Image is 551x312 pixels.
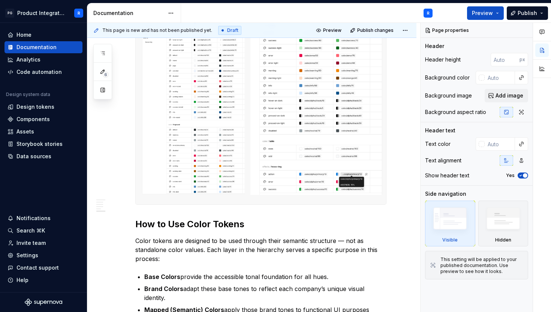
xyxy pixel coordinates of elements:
[425,92,472,99] div: Background image
[78,10,80,16] div: R
[4,274,82,286] button: Help
[16,68,62,76] div: Code automation
[16,227,45,234] div: Search ⌘K
[1,5,85,21] button: PGProduct IntegrationR
[357,27,394,33] span: Publish changes
[4,41,82,53] a: Documentation
[17,9,65,17] div: Product Integration
[485,89,528,102] button: Add image
[425,172,469,179] div: Show header text
[227,27,238,33] span: Draft
[16,140,63,148] div: Storybook stories
[16,276,28,284] div: Help
[425,108,486,116] div: Background aspect ratio
[102,27,212,33] span: This page is new and has not been published yet.
[4,113,82,125] a: Components
[135,236,386,263] p: Color tokens are designed to be used through their semantic structure — not as standalone color v...
[507,6,548,20] button: Publish
[16,103,54,111] div: Design tokens
[16,153,51,160] div: Data sources
[6,91,50,97] div: Design system data
[425,201,475,246] div: Visible
[348,25,397,36] button: Publish changes
[4,29,82,41] a: Home
[16,252,38,259] div: Settings
[16,43,57,51] div: Documentation
[4,225,82,237] button: Search ⌘K
[16,128,34,135] div: Assets
[518,9,537,17] span: Publish
[4,212,82,224] button: Notifications
[496,92,523,99] span: Add image
[16,115,50,123] div: Components
[485,137,515,151] input: Auto
[93,9,164,17] div: Documentation
[144,272,386,281] p: provide the accessible tonal foundation for all hues.
[323,27,341,33] span: Preview
[506,172,515,178] label: Yes
[16,239,46,247] div: Invite team
[5,9,14,18] div: PG
[103,72,109,78] span: 6
[16,56,40,63] div: Analytics
[4,249,82,261] a: Settings
[4,150,82,162] a: Data sources
[427,10,430,16] div: R
[16,31,31,39] div: Home
[425,74,470,81] div: Background color
[25,298,62,306] svg: Supernova Logo
[4,237,82,249] a: Invite team
[16,214,51,222] div: Notifications
[16,264,59,271] div: Contact support
[4,66,82,78] a: Code automation
[144,273,180,280] strong: Base Colors
[467,6,504,20] button: Preview
[425,56,461,63] div: Header height
[144,285,183,292] strong: Brand Colors
[4,262,82,274] button: Contact support
[425,127,455,134] div: Header text
[425,190,466,198] div: Side navigation
[425,42,444,50] div: Header
[144,284,386,302] p: adapt these base tones to reflect each company’s unique visual identity.
[4,101,82,113] a: Design tokens
[491,53,520,66] input: Auto
[4,54,82,66] a: Analytics
[440,256,523,274] div: This setting will be applied to your published documentation. Use preview to see how it looks.
[520,57,525,63] p: px
[485,71,515,84] input: Auto
[135,218,386,230] h2: How to Use Color Tokens
[425,140,451,148] div: Text color
[314,25,345,36] button: Preview
[495,237,511,243] div: Hidden
[4,126,82,138] a: Assets
[425,157,461,164] div: Text alignment
[472,9,493,17] span: Preview
[478,201,529,246] div: Hidden
[4,138,82,150] a: Storybook stories
[442,237,458,243] div: Visible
